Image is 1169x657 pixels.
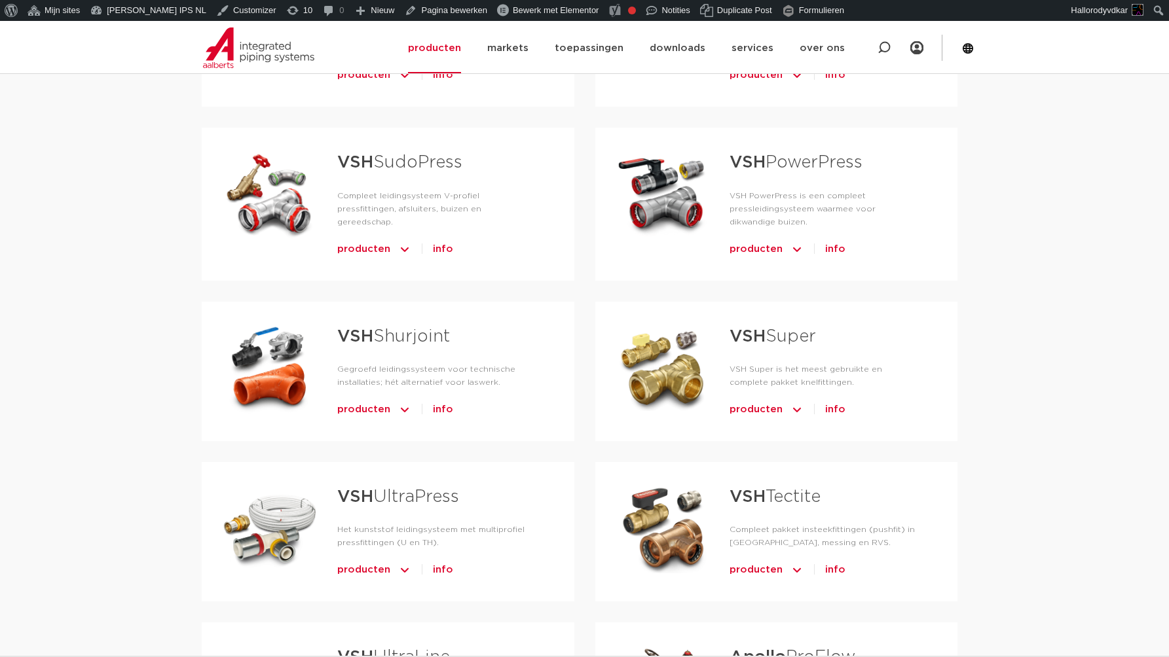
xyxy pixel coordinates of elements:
img: icon-chevron-up-1.svg [398,559,411,580]
a: VSHSuper [730,328,816,345]
a: info [825,239,845,260]
strong: VSH [337,488,373,505]
span: producten [337,239,390,260]
span: producten [730,65,783,86]
img: icon-chevron-up-1.svg [790,239,804,260]
a: VSHPowerPress [730,154,863,171]
a: services [732,23,773,73]
a: downloads [650,23,705,73]
strong: VSH [730,154,766,171]
a: VSHShurjoint [337,328,450,345]
img: icon-chevron-up-1.svg [398,239,411,260]
a: info [825,399,845,420]
a: info [433,399,453,420]
a: info [825,559,845,580]
a: info [825,65,845,86]
nav: Menu [408,23,845,73]
a: over ons [800,23,845,73]
p: Het kunststof leidingsysteem met multiprofiel pressfittingen (U en TH). [337,523,532,549]
p: Compleet leidingsysteem V-profiel pressfittingen, afsluiters, buizen en gereedschap. [337,189,532,228]
span: producten [730,399,783,420]
img: icon-chevron-up-1.svg [790,559,804,580]
strong: VSH [730,488,766,505]
p: Gegroefd leidingssysteem voor technische installaties; hét alternatief voor laswerk. [337,363,532,389]
nav: Menu [910,21,923,75]
a: markets [487,23,529,73]
img: icon-chevron-up-1.svg [398,65,411,86]
a: VSHSudoPress [337,154,462,171]
span: producten [730,239,783,260]
strong: VSH [337,328,373,345]
strong: VSH [337,154,373,171]
a: VSHUltraPress [337,488,459,505]
a: producten [408,23,461,73]
strong: VSH [730,328,766,345]
a: info [433,559,453,580]
span: rodyvdkar [1090,5,1128,15]
a: toepassingen [555,23,623,73]
p: VSH PowerPress is een compleet pressleidingsysteem waarmee voor dikwandige buizen. [730,189,915,228]
img: icon-chevron-up-1.svg [398,399,411,420]
a: info [433,65,453,86]
a: VSHTectite [730,488,821,505]
span: producten [730,559,783,580]
img: icon-chevron-up-1.svg [790,65,804,86]
a: info [433,239,453,260]
span: producten [337,559,390,580]
p: Compleet pakket insteekfittingen (pushfit) in [GEOGRAPHIC_DATA], messing en RVS. [730,523,915,549]
div: Focus keyphrase niet ingevuld [628,7,636,14]
span: producten [337,65,390,86]
img: icon-chevron-up-1.svg [790,399,804,420]
span: producten [337,399,390,420]
span: Bewerk met Elementor [513,5,599,15]
p: VSH Super is het meest gebruikte en complete pakket knelfittingen. [730,363,915,389]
